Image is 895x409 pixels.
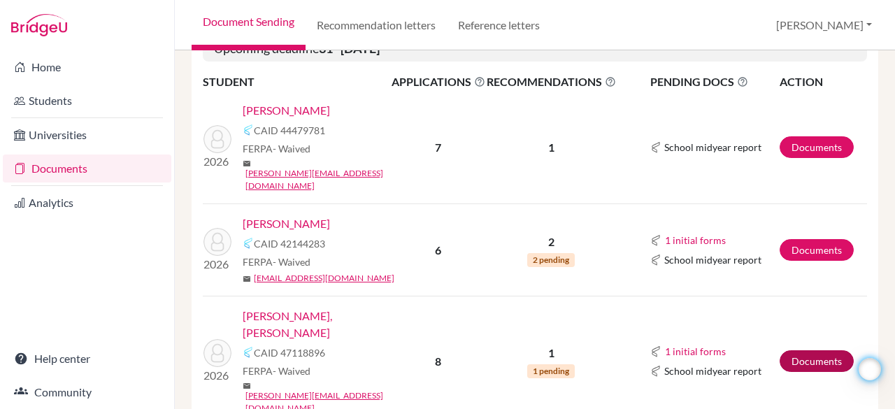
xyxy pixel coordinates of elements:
img: Common App logo [650,142,661,153]
span: mail [243,275,251,283]
span: - Waived [273,143,310,155]
img: Common App logo [243,347,254,358]
a: Documents [780,350,854,372]
button: [PERSON_NAME] [770,12,878,38]
a: Documents [780,136,854,158]
p: 2026 [203,256,231,273]
p: 2026 [203,367,231,384]
a: Students [3,87,171,115]
span: School midyear report [664,364,761,378]
img: Common App logo [650,254,661,266]
b: 31 [DATE] [319,41,380,56]
span: - Waived [273,365,310,377]
a: [PERSON_NAME][EMAIL_ADDRESS][DOMAIN_NAME] [245,167,401,192]
img: Common App logo [243,124,254,136]
b: 6 [435,243,441,257]
p: 1 [487,139,616,156]
img: Borkhuis, Catalina [203,228,231,256]
span: FERPA [243,254,310,269]
b: 8 [435,354,441,368]
th: STUDENT [203,73,391,91]
a: Home [3,53,171,81]
span: 1 pending [527,364,575,378]
span: mail [243,382,251,390]
span: APPLICATIONS [392,73,485,90]
img: Borio, Ornella [203,125,231,153]
a: [EMAIL_ADDRESS][DOMAIN_NAME] [254,272,394,285]
a: Community [3,378,171,406]
span: mail [243,159,251,168]
span: PENDING DOCS [650,73,778,90]
a: Documents [780,239,854,261]
span: 2 pending [527,253,575,267]
span: CAID 47118896 [254,345,325,360]
img: Cobb, Holden [203,339,231,367]
span: CAID 42144283 [254,236,325,251]
th: ACTION [779,73,867,91]
a: [PERSON_NAME] [243,102,330,119]
span: - Waived [273,256,310,268]
span: FERPA [243,364,310,378]
span: CAID 44479781 [254,123,325,138]
img: Common App logo [243,238,254,249]
sup: st [333,39,341,50]
p: 1 [487,345,616,361]
span: FERPA [243,141,310,156]
img: Common App logo [650,235,661,246]
span: School midyear report [664,140,761,155]
button: 1 initial forms [664,232,726,248]
a: [PERSON_NAME], [PERSON_NAME] [243,308,401,341]
a: Analytics [3,189,171,217]
img: Common App logo [650,366,661,377]
a: Universities [3,121,171,149]
button: 1 initial forms [664,343,726,359]
p: 2026 [203,153,231,170]
img: Bridge-U [11,14,67,36]
a: Documents [3,155,171,182]
b: 7 [435,141,441,154]
a: Help center [3,345,171,373]
p: 2 [487,234,616,250]
span: School midyear report [664,252,761,267]
span: RECOMMENDATIONS [487,73,616,90]
a: [PERSON_NAME] [243,215,330,232]
img: Common App logo [650,346,661,357]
